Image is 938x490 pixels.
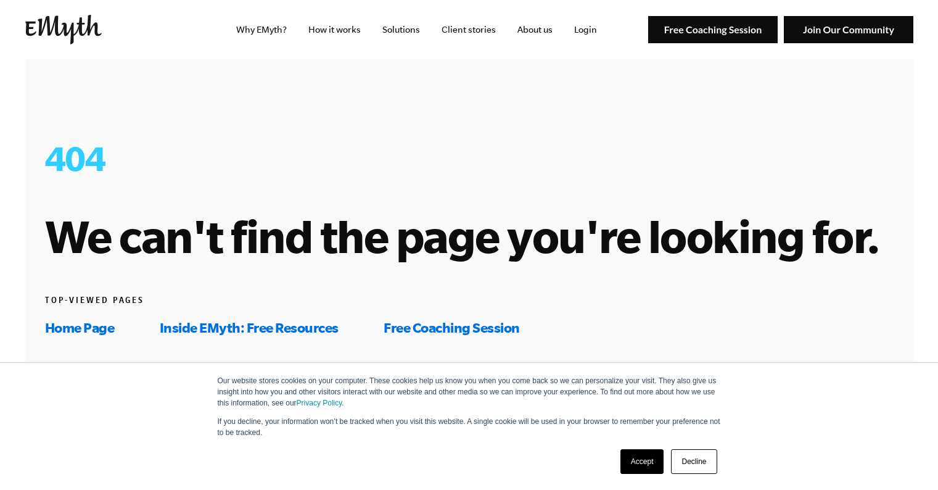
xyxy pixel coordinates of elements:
a: Privacy Policy [297,399,342,407]
p: If you decline, your information won’t be tracked when you visit this website. A single cookie wi... [218,416,721,438]
h6: TOP-VIEWED PAGES [45,296,894,308]
a: Inside EMyth: Free Resources [160,320,339,335]
img: EMyth [25,15,102,44]
a: Decline [671,449,717,474]
img: Free Coaching Session [648,16,778,44]
a: Free Coaching Session [384,320,520,335]
span: 404 [45,139,105,177]
p: Our website stores cookies on your computer. These cookies help us know you when you come back so... [218,375,721,409]
img: Join Our Community [784,16,913,44]
a: Home Page [45,320,115,335]
a: Accept [620,449,664,474]
h1: We can't find the page you're looking for. [45,209,894,263]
